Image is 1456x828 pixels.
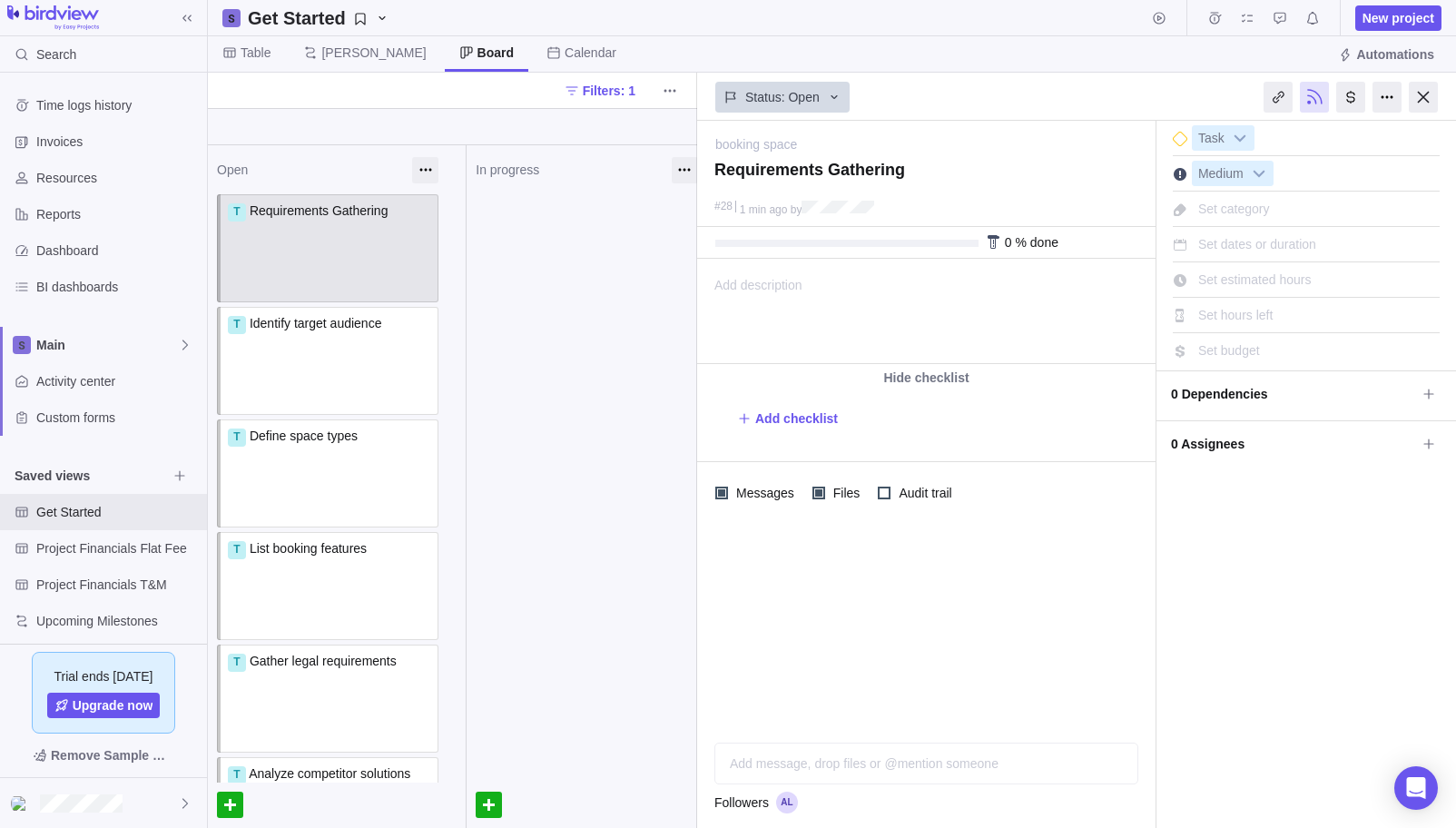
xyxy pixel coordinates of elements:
div: Hide checklist [697,364,1156,391]
div: Medium [1192,161,1274,186]
span: Project Financials T&M [36,576,200,594]
span: Set hours left [1198,308,1274,322]
a: Upgrade now [47,693,161,718]
span: 1 min ago [740,203,788,216]
img: logo [7,5,99,31]
span: Add checklist [755,409,838,428]
span: New project [1355,5,1441,31]
div: T [228,766,246,784]
span: Resources [36,169,200,187]
span: Time logs [1202,5,1227,31]
div: More actions [1372,82,1402,113]
div: More actions [412,157,438,183]
span: Trial ends [DATE] [54,667,153,685]
img: Show [11,796,33,811]
span: 0 Dependencies [1171,379,1416,409]
div: T [228,541,246,559]
div: Ana Leontieva [11,793,33,814]
span: Get Started [36,503,200,521]
div: Task [1192,125,1254,151]
span: Automations [1356,45,1434,64]
span: Board [477,44,514,62]
span: BI dashboards [36,278,200,296]
span: Identify target audience [250,316,382,330]
span: Set estimated hours [1198,272,1312,287]
span: Followers [714,793,769,812]
span: Main [36,336,178,354]
div: In progress [476,161,662,179]
span: Set budget [1198,343,1260,358]
span: Custom forms [36,409,200,427]
a: Notifications [1300,14,1325,28]
span: Add description [698,260,802,363]
span: Reports [36,205,200,223]
span: Automations [1331,42,1441,67]
span: Invoices [36,133,200,151]
span: Filters: 1 [557,78,643,103]
span: Status: Open [745,88,820,106]
span: Calendar [565,44,616,62]
span: Remove Sample Data [15,741,192,770]
div: Unfollow [1300,82,1329,113]
div: T [228,429,246,447]
a: Approval requests [1267,14,1293,28]
div: T [228,203,246,222]
span: Time logs history [36,96,200,114]
span: Filters: 1 [583,82,635,100]
span: Set dates or duration [1198,237,1316,251]
span: Audit trail [890,480,955,506]
div: Open Intercom Messenger [1394,766,1438,810]
span: Medium [1193,162,1249,187]
span: Browse views [167,463,192,488]
h2: Get Started [248,5,346,31]
span: % done [1015,235,1058,250]
span: Activity center [36,372,200,390]
span: Define space types [250,429,358,443]
span: Get Started [241,5,397,31]
span: Approval requests [1267,5,1293,31]
span: Start timer [1146,5,1172,31]
a: booking space [715,135,797,153]
span: Files [825,480,864,506]
span: Upcoming Milestones [36,612,200,630]
span: [PERSON_NAME] [321,44,426,62]
span: Search [36,45,76,64]
span: Gather legal requirements [250,654,397,668]
div: Copy link [1264,82,1293,113]
span: Set category [1198,202,1270,216]
a: Time logs [1202,14,1227,28]
div: More actions [672,157,698,183]
span: Task [1193,126,1230,152]
span: Saved views [15,467,167,485]
span: Remove Sample Data [51,744,174,766]
span: Requirements Gathering [250,203,389,218]
span: Upgrade now [73,696,153,715]
span: by [791,203,802,216]
div: Close [1409,82,1438,113]
span: Messages [728,480,798,506]
span: New project [1363,9,1434,27]
span: 0 Assignees [1171,429,1416,459]
span: Notifications [1300,5,1325,31]
span: Analyze competitor solutions [249,766,410,781]
div: Open [217,161,403,179]
div: T [228,316,246,334]
span: Add checklist [737,406,838,431]
span: Dashboard [36,241,200,260]
span: List booking features [250,541,367,556]
div: T [228,654,246,672]
div: Billing [1336,82,1365,113]
span: 0 [1005,235,1012,250]
span: My assignments [1235,5,1260,31]
span: Project Financials Flat Fee [36,539,200,557]
div: #28 [714,201,733,212]
a: My assignments [1235,14,1260,28]
span: Table [241,44,271,62]
span: More actions [657,78,683,103]
div: This is a milestone [1173,132,1187,146]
